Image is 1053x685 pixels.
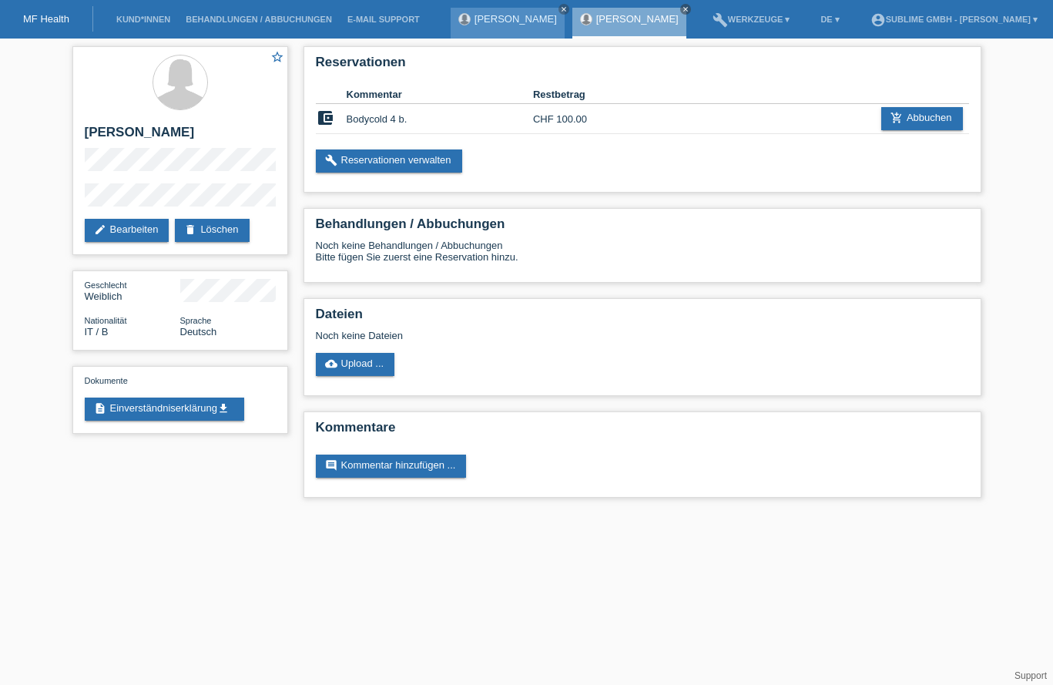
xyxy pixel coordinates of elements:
a: MF Health [23,13,69,25]
i: comment [325,459,337,472]
h2: [PERSON_NAME] [85,125,276,148]
a: close [558,4,569,15]
i: cloud_upload [325,358,337,370]
a: Behandlungen / Abbuchungen [178,15,340,24]
i: account_balance_wallet [316,109,334,127]
th: Kommentar [347,86,533,104]
span: Dokumente [85,376,128,385]
a: close [680,4,691,15]
td: CHF 100.00 [533,104,626,134]
div: Noch keine Behandlungen / Abbuchungen Bitte fügen Sie zuerst eine Reservation hinzu. [316,240,969,274]
a: descriptionEinverständniserklärungget_app [85,398,244,421]
a: editBearbeiten [85,219,169,242]
h2: Kommentare [316,420,969,443]
i: get_app [217,402,230,415]
i: close [682,5,689,13]
a: [PERSON_NAME] [475,13,557,25]
a: DE ▾ [813,15,847,24]
i: add_shopping_cart [890,112,903,124]
span: Deutsch [180,326,217,337]
div: Weiblich [85,279,180,302]
a: add_shopping_cartAbbuchen [881,107,963,130]
a: buildWerkzeuge ▾ [705,15,798,24]
a: E-Mail Support [340,15,428,24]
a: account_circleSublime GmbH - [PERSON_NAME] ▾ [863,15,1045,24]
h2: Dateien [316,307,969,330]
span: Nationalität [85,316,127,325]
i: account_circle [870,12,886,28]
span: Geschlecht [85,280,127,290]
a: star_border [270,50,284,66]
div: Noch keine Dateien [316,330,786,341]
i: close [560,5,568,13]
a: commentKommentar hinzufügen ... [316,455,467,478]
i: build [713,12,728,28]
a: [PERSON_NAME] [596,13,679,25]
a: deleteLöschen [175,219,249,242]
a: Support [1014,670,1047,681]
h2: Reservationen [316,55,969,78]
i: star_border [270,50,284,64]
span: Italien / B / 02.02.2000 [85,326,109,337]
i: description [94,402,106,415]
i: build [325,154,337,166]
h2: Behandlungen / Abbuchungen [316,217,969,240]
a: cloud_uploadUpload ... [316,353,395,376]
a: Kund*innen [109,15,178,24]
span: Sprache [180,316,212,325]
i: edit [94,223,106,236]
i: delete [184,223,196,236]
th: Restbetrag [533,86,626,104]
td: Bodycold 4 b. [347,104,533,134]
a: buildReservationen verwalten [316,149,462,173]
